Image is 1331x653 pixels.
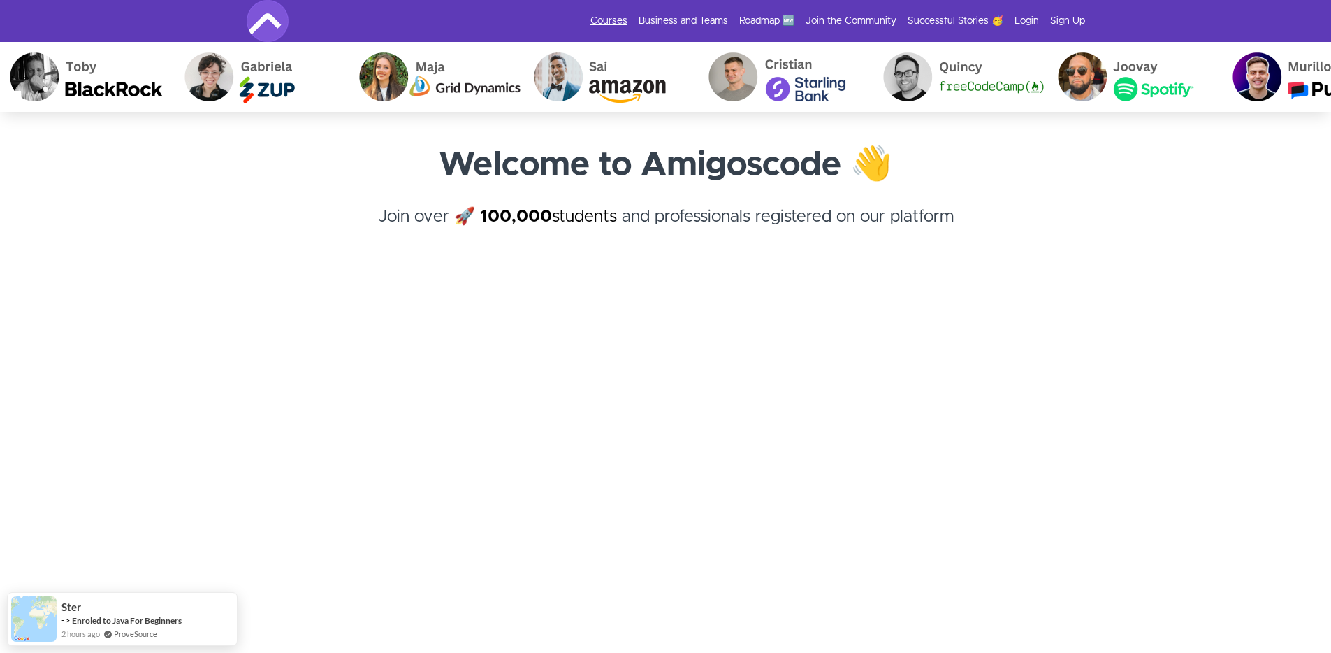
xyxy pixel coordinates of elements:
[639,14,728,28] a: Business and Teams
[1014,14,1039,28] a: Login
[61,615,71,626] span: ->
[61,628,100,640] span: 2 hours ago
[699,42,873,112] img: Cristian
[1048,42,1223,112] img: Joovay
[61,601,81,613] span: ster
[72,615,182,626] a: Enroled to Java For Beginners
[247,204,1085,254] h4: Join over 🚀 and professionals registered on our platform
[739,14,794,28] a: Roadmap 🆕
[1050,14,1085,28] a: Sign Up
[349,42,524,112] img: Maja
[175,42,349,112] img: Gabriela
[480,208,617,225] a: 100,000students
[873,42,1048,112] img: Quincy
[524,42,699,112] img: Sai
[908,14,1003,28] a: Successful Stories 🥳
[590,14,627,28] a: Courses
[806,14,896,28] a: Join the Community
[114,629,157,638] a: ProveSource
[439,148,892,182] strong: Welcome to Amigoscode 👋
[11,596,57,642] img: provesource social proof notification image
[480,208,552,225] strong: 100,000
